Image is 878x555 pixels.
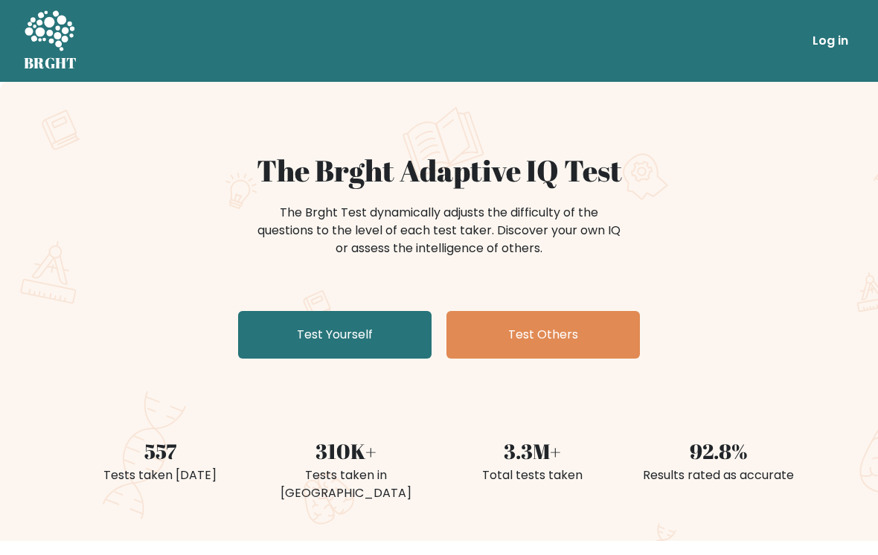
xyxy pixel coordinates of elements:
[76,466,244,484] div: Tests taken [DATE]
[262,436,430,467] div: 310K+
[24,6,77,76] a: BRGHT
[262,466,430,502] div: Tests taken in [GEOGRAPHIC_DATA]
[448,436,616,467] div: 3.3M+
[448,466,616,484] div: Total tests taken
[446,311,640,359] a: Test Others
[76,436,244,467] div: 557
[634,436,802,467] div: 92.8%
[238,311,432,359] a: Test Yourself
[807,26,854,56] a: Log in
[76,153,802,189] h1: The Brght Adaptive IQ Test
[634,466,802,484] div: Results rated as accurate
[253,204,625,257] div: The Brght Test dynamically adjusts the difficulty of the questions to the level of each test take...
[24,54,77,72] h5: BRGHT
